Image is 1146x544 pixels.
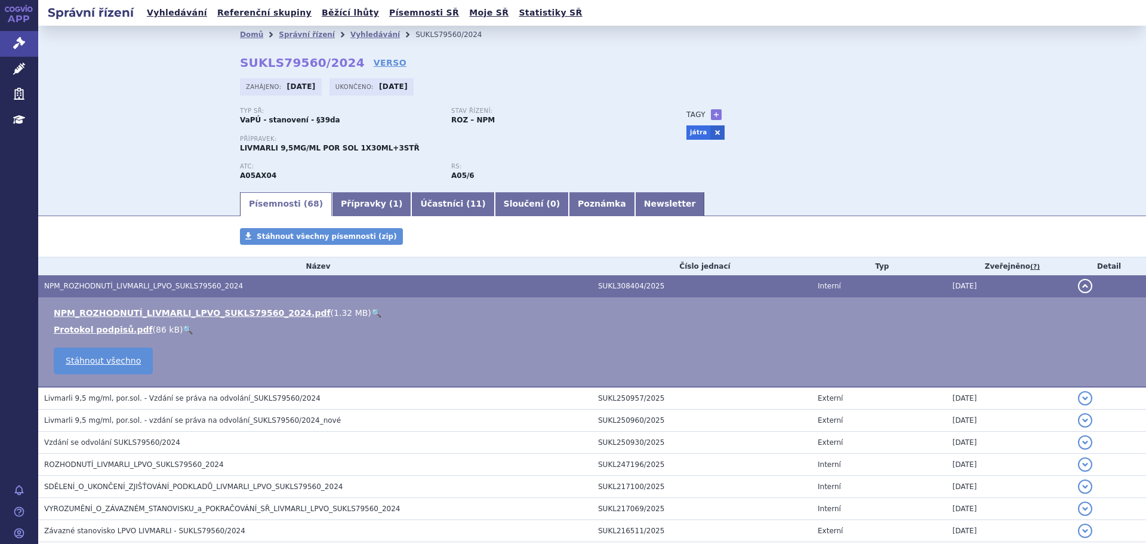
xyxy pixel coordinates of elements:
[214,5,315,21] a: Referenční skupiny
[812,257,947,275] th: Typ
[947,454,1073,476] td: [DATE]
[592,387,812,410] td: SUKL250957/2025
[711,109,722,120] a: +
[240,144,420,152] span: LIVMARLI 9,5MG/ML POR SOL 1X30ML+3STŘ
[1030,263,1040,271] abbr: (?)
[240,107,439,115] p: Typ SŘ:
[379,82,408,91] strong: [DATE]
[1078,480,1092,494] button: detail
[44,527,245,535] span: Závazné stanovisko LPVO LIVMARLI - SUKLS79560/2024
[54,307,1134,319] li: ( )
[451,107,651,115] p: Stav řízení:
[818,438,843,447] span: Externí
[947,410,1073,432] td: [DATE]
[1078,391,1092,405] button: detail
[240,56,365,70] strong: SUKLS79560/2024
[415,26,497,44] li: SUKLS79560/2024
[1078,524,1092,538] button: detail
[686,125,710,140] a: játra
[240,228,403,245] a: Stáhnout všechny písemnosti (zip)
[466,5,512,21] a: Moje SŘ
[54,308,331,318] a: NPM_ROZHODNUTÍ_LIVMARLI_LPVO_SUKLS79560_2024.pdf
[818,482,841,491] span: Interní
[44,460,224,469] span: ROZHODNUTÍ_LIVMARLI_LPVO_SUKLS79560_2024
[451,116,495,124] strong: ROZ – NPM
[350,30,400,39] a: Vyhledávání
[287,82,316,91] strong: [DATE]
[1078,502,1092,516] button: detail
[54,348,153,374] a: Stáhnout všechno
[818,282,841,290] span: Interní
[592,476,812,498] td: SUKL217100/2025
[818,394,843,402] span: Externí
[592,275,812,297] td: SUKL308404/2025
[279,30,335,39] a: Správní řízení
[240,171,276,180] strong: MARALIXIBAT-CHLORID
[246,82,284,91] span: Zahájeno:
[686,107,706,122] h3: Tagy
[947,520,1073,542] td: [DATE]
[451,163,651,170] p: RS:
[592,410,812,432] td: SUKL250960/2025
[411,192,494,216] a: Účastníci (11)
[54,325,153,334] a: Protokol podpisů.pdf
[592,498,812,520] td: SUKL217069/2025
[1072,257,1146,275] th: Detail
[470,199,482,208] span: 11
[947,476,1073,498] td: [DATE]
[495,192,569,216] a: Sloučení (0)
[374,57,406,69] a: VERSO
[307,199,319,208] span: 68
[1078,457,1092,472] button: detail
[156,325,180,334] span: 86 kB
[38,4,143,21] h2: Správní řízení
[240,192,332,216] a: Písemnosti (68)
[240,163,439,170] p: ATC:
[44,416,341,425] span: Livmarli 9,5 mg/ml, por.sol. - vzdání se práva na odvolání_SUKLS79560/2024_nové
[818,460,841,469] span: Interní
[1078,435,1092,450] button: detail
[44,394,321,402] span: Livmarli 9,5 mg/ml, por.sol. - Vzdání se práva na odvolání_SUKLS79560/2024
[1078,279,1092,293] button: detail
[818,416,843,425] span: Externí
[371,308,381,318] a: 🔍
[44,505,401,513] span: VYROZUMĚNÍ_O_ZÁVAZNÉM_STANOVISKU_a_POKRAČOVÁNÍ_SŘ_LIVMARLI_LPVO_SUKLS79560_2024
[44,438,180,447] span: Vzdání se odvolání SUKLS79560/2024
[44,482,343,491] span: SDĚLENÍ_O_UKONČENÍ_ZJIŠŤOVÁNÍ_PODKLADŮ_LIVMARLI_LPVO_SUKLS79560_2024
[569,192,635,216] a: Poznámka
[143,5,211,21] a: Vyhledávání
[38,257,592,275] th: Název
[592,432,812,454] td: SUKL250930/2025
[818,505,841,513] span: Interní
[592,520,812,542] td: SUKL216511/2025
[393,199,399,208] span: 1
[635,192,705,216] a: Newsletter
[947,432,1073,454] td: [DATE]
[257,232,397,241] span: Stáhnout všechny písemnosti (zip)
[451,171,475,180] strong: maralixibat k léčbě cholestatického pruritu u pacientů s Alagillovým syndromem
[240,136,663,143] p: Přípravek:
[240,30,263,39] a: Domů
[386,5,463,21] a: Písemnosti SŘ
[947,498,1073,520] td: [DATE]
[947,387,1073,410] td: [DATE]
[332,192,411,216] a: Přípravky (1)
[240,116,340,124] strong: VaPÚ - stanovení - §39da
[592,454,812,476] td: SUKL247196/2025
[515,5,586,21] a: Statistiky SŘ
[183,325,193,334] a: 🔍
[818,527,843,535] span: Externí
[1078,413,1092,428] button: detail
[550,199,556,208] span: 0
[592,257,812,275] th: Číslo jednací
[318,5,383,21] a: Běžící lhůty
[54,324,1134,336] li: ( )
[947,275,1073,297] td: [DATE]
[334,308,368,318] span: 1.32 MB
[947,257,1073,275] th: Zveřejněno
[44,282,243,290] span: NPM_ROZHODNUTÍ_LIVMARLI_LPVO_SUKLS79560_2024
[335,82,376,91] span: Ukončeno:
